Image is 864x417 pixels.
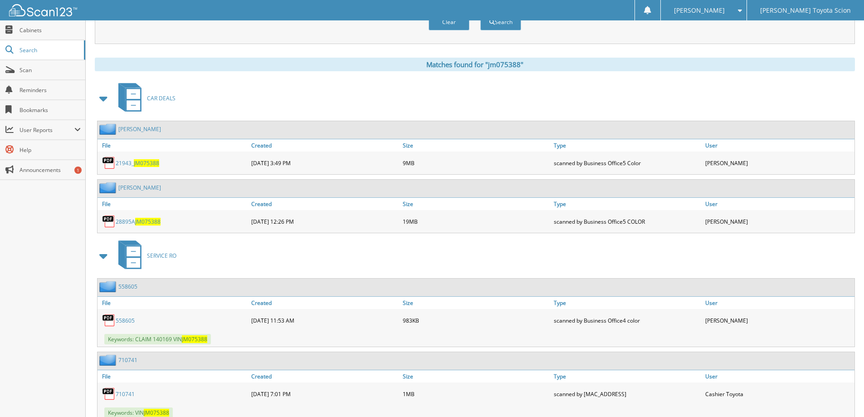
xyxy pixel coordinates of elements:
[249,154,400,172] div: [DATE] 3:49 PM
[552,139,703,152] a: Type
[116,159,159,167] a: 21943_JM075388
[147,252,176,260] span: SERVICE RO
[400,385,552,403] div: 1MB
[703,370,854,383] a: User
[400,212,552,231] div: 19MB
[20,106,81,114] span: Bookmarks
[113,80,176,116] a: CAR DEALS
[116,317,135,324] a: 558605
[249,212,400,231] div: [DATE] 12:26 PM
[116,390,135,398] a: 710741
[249,139,400,152] a: Created
[249,311,400,329] div: [DATE] 11:53 AM
[135,218,161,226] span: JM075388
[552,212,703,231] div: scanned by Business Office5 COLOR
[552,385,703,403] div: scanned by [MAC_ADDRESS]
[703,154,854,172] div: [PERSON_NAME]
[20,86,81,94] span: Reminders
[9,4,77,16] img: scan123-logo-white.svg
[552,370,703,383] a: Type
[98,370,249,383] a: File
[99,354,118,366] img: folder2.png
[249,198,400,210] a: Created
[113,238,176,274] a: SERVICE RO
[102,215,116,228] img: PDF.png
[249,385,400,403] div: [DATE] 7:01 PM
[74,167,82,174] div: 1
[182,335,207,343] span: JM075388
[118,356,137,364] a: 710741
[249,370,400,383] a: Created
[552,311,703,329] div: scanned by Business Office4 color
[703,311,854,329] div: [PERSON_NAME]
[118,125,161,133] a: [PERSON_NAME]
[104,334,211,344] span: Keywords: CLAIM 140169 VIN
[99,182,118,193] img: folder2.png
[400,154,552,172] div: 9MB
[147,94,176,102] span: CAR DEALS
[429,14,469,30] button: Clear
[118,184,161,191] a: [PERSON_NAME]
[552,198,703,210] a: Type
[674,8,725,13] span: [PERSON_NAME]
[98,139,249,152] a: File
[144,409,169,417] span: JM075388
[99,123,118,135] img: folder2.png
[98,198,249,210] a: File
[703,198,854,210] a: User
[118,283,137,290] a: 558605
[134,159,159,167] span: JM075388
[703,212,854,231] div: [PERSON_NAME]
[703,297,854,309] a: User
[102,156,116,170] img: PDF.png
[400,198,552,210] a: Size
[249,297,400,309] a: Created
[116,218,161,226] a: 28895AJM075388
[20,126,74,134] span: User Reports
[552,297,703,309] a: Type
[102,314,116,327] img: PDF.png
[99,281,118,292] img: folder2.png
[400,311,552,329] div: 983KB
[760,8,851,13] span: [PERSON_NAME] Toyota Scion
[400,370,552,383] a: Size
[20,146,81,154] span: Help
[20,66,81,74] span: Scan
[95,58,855,71] div: Matches found for "jm075388"
[20,46,79,54] span: Search
[400,139,552,152] a: Size
[102,387,116,401] img: PDF.png
[703,139,854,152] a: User
[20,26,81,34] span: Cabinets
[98,297,249,309] a: File
[703,385,854,403] div: Cashier Toyota
[552,154,703,172] div: scanned by Business Office5 Color
[400,297,552,309] a: Size
[480,14,521,30] button: Search
[20,166,81,174] span: Announcements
